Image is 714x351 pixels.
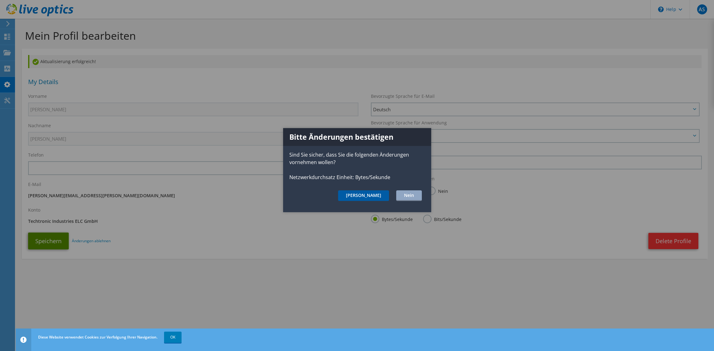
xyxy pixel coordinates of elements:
[283,151,431,166] p: Sind Sie sicher, dass Sie die folgenden Änderungen vornehmen wollen?
[283,128,431,146] h1: Bitte Änderungen bestätigen
[164,332,182,343] a: OK
[283,173,431,181] p: Netzwerkdurchsatz Einheit: Bytes/Sekunde
[338,190,389,201] button: [PERSON_NAME]
[396,190,422,201] button: Nein
[38,334,157,340] span: Diese Website verwendet Cookies zur Verfolgung Ihrer Navigation.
